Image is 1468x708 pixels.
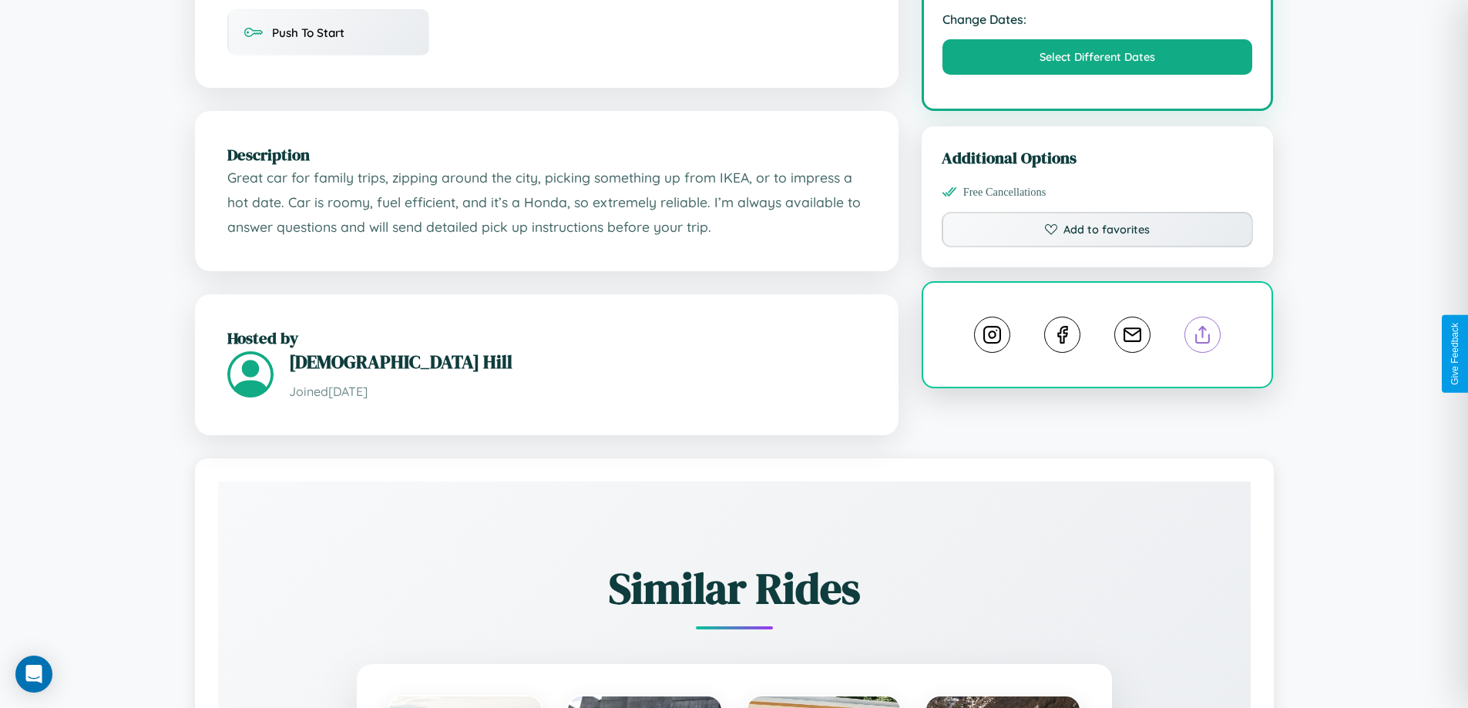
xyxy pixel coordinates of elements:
[289,349,866,374] h3: [DEMOGRAPHIC_DATA] Hill
[272,559,1197,618] h2: Similar Rides
[289,381,866,403] p: Joined [DATE]
[272,25,344,40] span: Push To Start
[227,166,866,239] p: Great car for family trips, zipping around the city, picking something up from IKEA, or to impres...
[15,656,52,693] div: Open Intercom Messenger
[227,327,866,349] h2: Hosted by
[942,212,1254,247] button: Add to favorites
[942,146,1254,169] h3: Additional Options
[963,186,1046,199] span: Free Cancellations
[942,39,1253,75] button: Select Different Dates
[227,143,866,166] h2: Description
[1450,323,1460,385] div: Give Feedback
[942,12,1253,27] strong: Change Dates:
